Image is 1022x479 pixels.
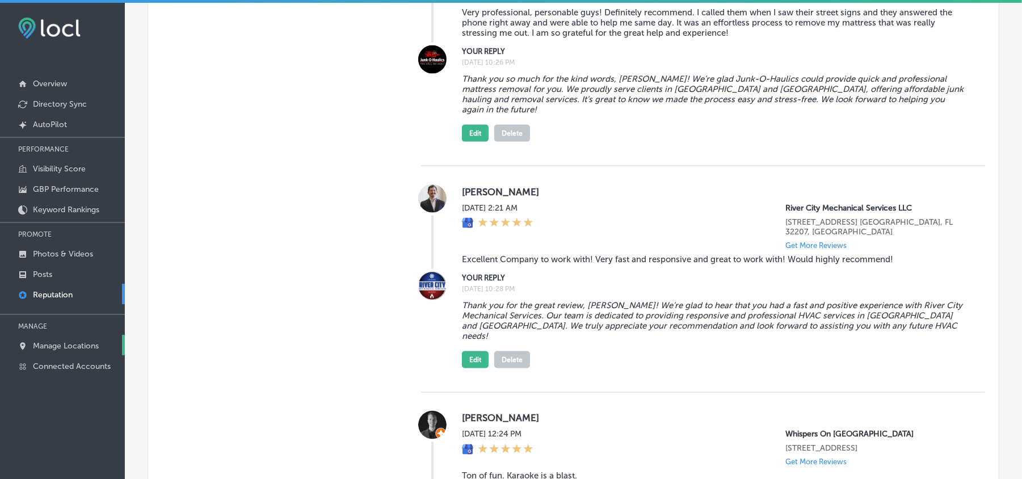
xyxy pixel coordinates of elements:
label: [DATE] 10:26 PM [462,58,967,66]
p: 1535 South Havana Street a [785,444,967,453]
blockquote: Excellent Company to work with! Very fast and responsive and great to work with! Would highly rec... [462,254,967,264]
p: GBP Performance [33,184,99,194]
p: Directory Sync [33,99,87,109]
p: 2553 Powers Ave. [785,217,967,237]
label: YOUR REPLY [462,47,967,56]
img: Image [418,45,447,74]
p: AutoPilot [33,120,67,129]
p: Photos & Videos [33,249,93,259]
p: Manage Locations [33,341,99,351]
p: Keyword Rankings [33,205,99,215]
p: Visibility Score [33,164,86,174]
label: [DATE] 10:28 PM [462,285,967,293]
blockquote: Thank you so much for the kind words, [PERSON_NAME]! We’re glad Junk-O-Haulics could provide quic... [462,74,967,115]
button: Delete [494,125,530,142]
button: Edit [462,125,489,142]
img: fda3e92497d09a02dc62c9cd864e3231.png [18,18,81,39]
p: Whispers On Havana [785,430,967,439]
label: [DATE] 12:24 PM [462,430,533,439]
p: Posts [33,270,52,279]
p: River City Mechanical Services LLC [785,203,967,213]
blockquote: Thank you for the great review, [PERSON_NAME]! We’re glad to hear that you had a fast and positiv... [462,300,967,341]
blockquote: Very professional, personable guys! Definitely recommend. I called them when I saw their street s... [462,7,967,38]
label: YOUR REPLY [462,274,967,282]
label: [PERSON_NAME] [462,413,967,424]
label: [DATE] 2:21 AM [462,203,533,213]
p: Connected Accounts [33,362,111,371]
p: Reputation [33,290,73,300]
button: Edit [462,351,489,368]
div: 5 Stars [478,444,533,456]
p: Overview [33,79,67,89]
p: Get More Reviews [785,241,847,250]
button: Delete [494,351,530,368]
label: [PERSON_NAME] [462,186,967,198]
div: 5 Stars [478,217,533,230]
img: Image [418,272,447,300]
p: Get More Reviews [785,458,847,467]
